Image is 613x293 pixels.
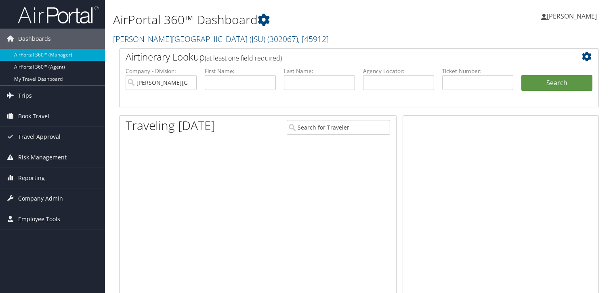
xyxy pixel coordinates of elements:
[18,209,60,229] span: Employee Tools
[18,127,61,147] span: Travel Approval
[126,117,215,134] h1: Traveling [DATE]
[18,147,67,167] span: Risk Management
[18,168,45,188] span: Reporting
[267,33,298,44] span: ( 302067 )
[205,67,276,75] label: First Name:
[18,29,51,49] span: Dashboards
[547,12,597,21] span: [PERSON_NAME]
[113,11,441,28] h1: AirPortal 360™ Dashboard
[541,4,605,28] a: [PERSON_NAME]
[18,106,49,126] span: Book Travel
[442,67,513,75] label: Ticket Number:
[363,67,434,75] label: Agency Locator:
[126,50,552,64] h2: Airtinerary Lookup
[126,67,197,75] label: Company - Division:
[205,54,282,63] span: (at least one field required)
[298,33,329,44] span: , [ 45912 ]
[113,33,329,44] a: [PERSON_NAME][GEOGRAPHIC_DATA] (JSU)
[18,188,63,209] span: Company Admin
[18,86,32,106] span: Trips
[284,67,355,75] label: Last Name:
[18,5,99,24] img: airportal-logo.png
[521,75,592,91] button: Search
[287,120,390,135] input: Search for Traveler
